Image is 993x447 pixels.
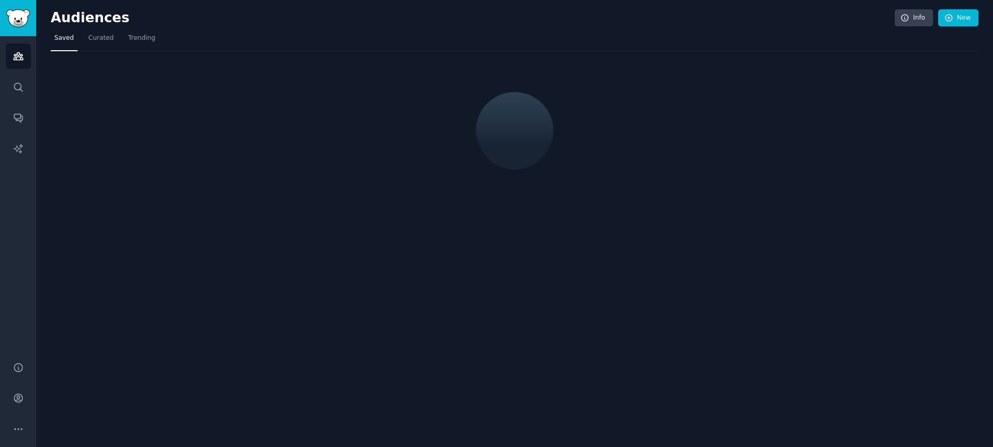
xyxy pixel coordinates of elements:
[128,34,155,43] span: Trending
[6,9,30,27] img: GummySearch logo
[51,30,78,51] a: Saved
[51,10,895,26] h2: Audiences
[54,34,74,43] span: Saved
[88,34,114,43] span: Curated
[85,30,117,51] a: Curated
[895,9,933,27] a: Info
[938,9,979,27] a: New
[125,30,159,51] a: Trending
